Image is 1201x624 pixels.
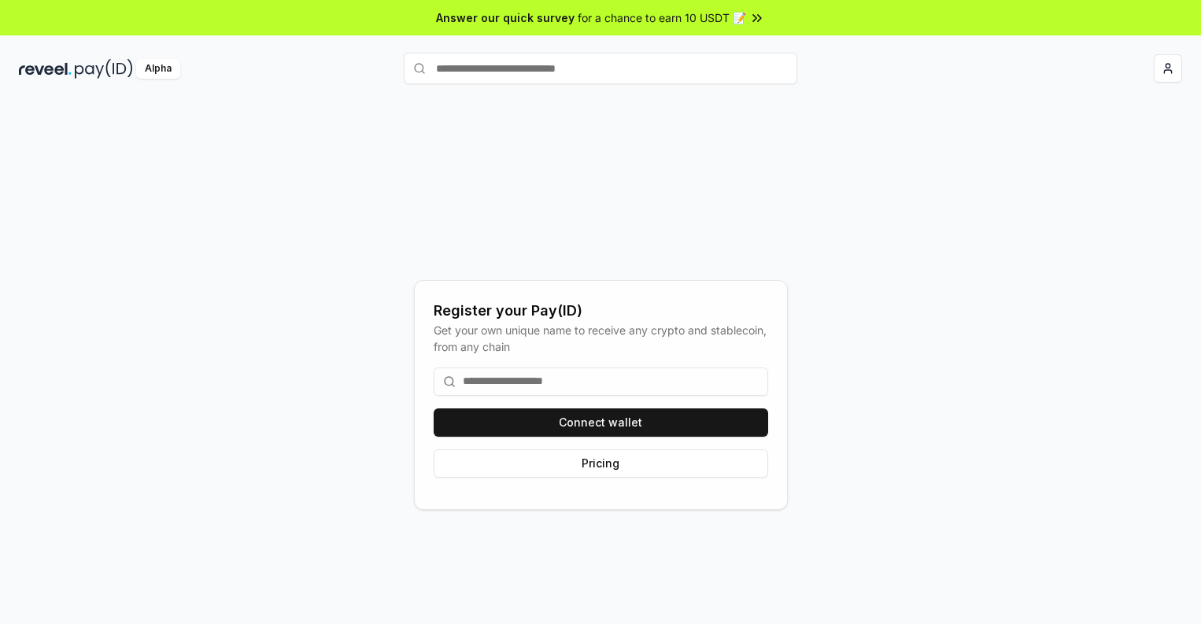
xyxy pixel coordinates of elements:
span: for a chance to earn 10 USDT 📝 [578,9,746,26]
span: Answer our quick survey [436,9,575,26]
div: Get your own unique name to receive any crypto and stablecoin, from any chain [434,322,768,355]
div: Register your Pay(ID) [434,300,768,322]
button: Connect wallet [434,408,768,437]
img: pay_id [75,59,133,79]
div: Alpha [136,59,180,79]
button: Pricing [434,449,768,478]
img: reveel_dark [19,59,72,79]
